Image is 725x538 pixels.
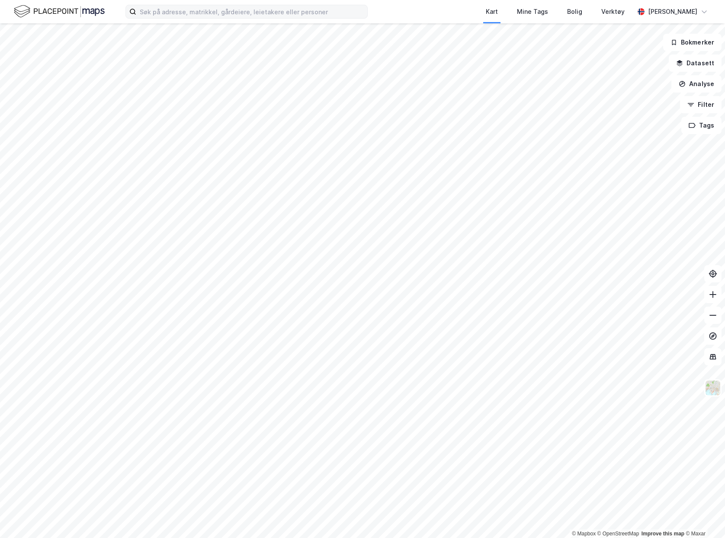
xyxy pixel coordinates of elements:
div: Kart [486,6,498,17]
button: Tags [681,117,722,134]
div: Verktøy [601,6,625,17]
a: Improve this map [642,531,684,537]
div: Mine Tags [517,6,548,17]
button: Analyse [671,75,722,93]
button: Filter [680,96,722,113]
a: Mapbox [572,531,596,537]
input: Søk på adresse, matrikkel, gårdeiere, leietakere eller personer [136,5,367,18]
iframe: Chat Widget [682,496,725,538]
button: Bokmerker [663,34,722,51]
div: Bolig [567,6,582,17]
button: Datasett [669,54,722,72]
img: Z [705,380,721,396]
a: OpenStreetMap [597,531,639,537]
div: Kontrollprogram for chat [682,496,725,538]
div: [PERSON_NAME] [648,6,697,17]
img: logo.f888ab2527a4732fd821a326f86c7f29.svg [14,4,105,19]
